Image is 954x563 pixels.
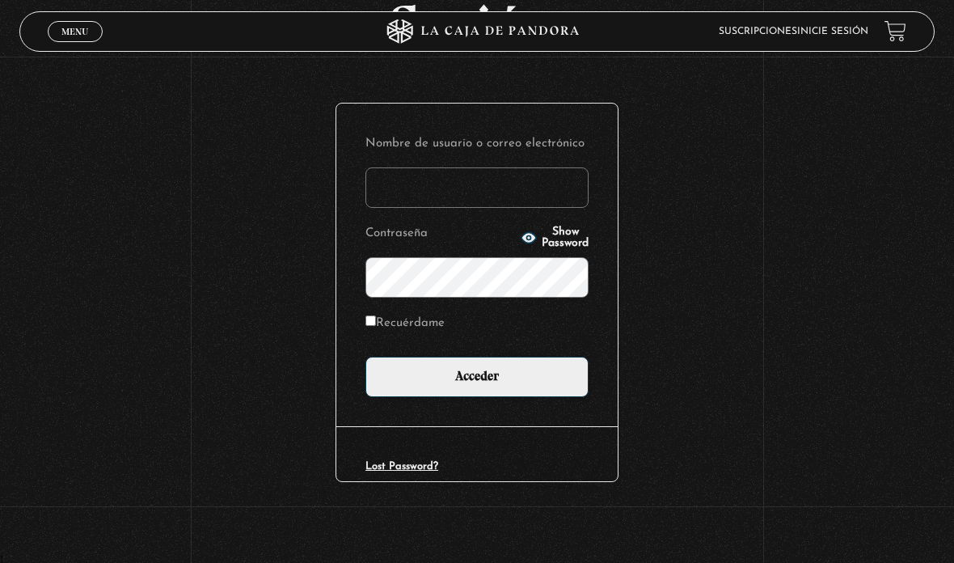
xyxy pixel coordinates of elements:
a: Lost Password? [365,461,438,472]
label: Recuérdame [365,312,445,334]
a: Inicie sesión [797,27,868,36]
span: Show Password [542,226,589,249]
span: Cerrar [57,40,95,52]
input: Recuérdame [365,315,376,326]
input: Acceder [365,357,589,397]
label: Contraseña [365,222,516,244]
span: Menu [61,27,88,36]
button: Show Password [521,226,589,249]
a: View your shopping cart [884,20,906,42]
label: Nombre de usuario o correo electrónico [365,133,589,155]
a: Suscripciones [719,27,797,36]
